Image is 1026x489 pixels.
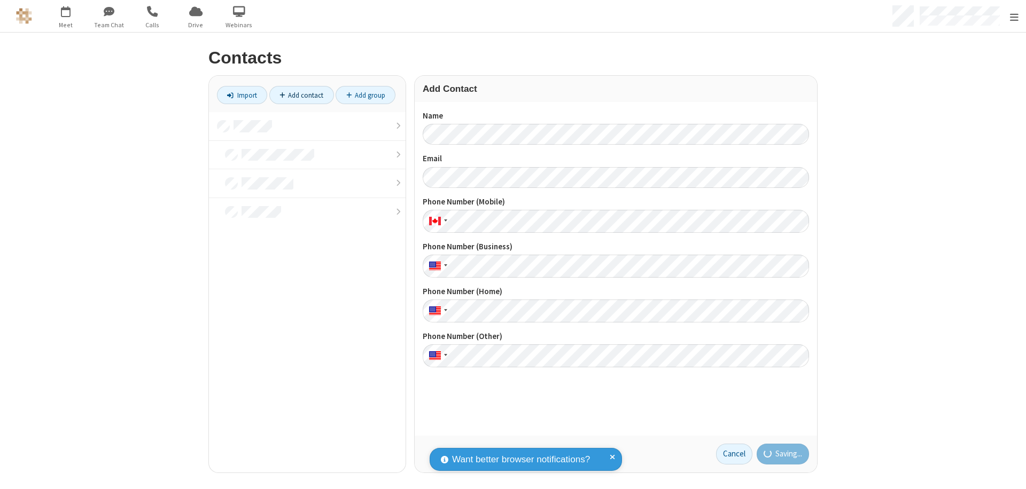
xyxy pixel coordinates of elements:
[423,344,450,367] div: United States: + 1
[269,86,334,104] a: Add contact
[46,20,86,30] span: Meet
[336,86,395,104] a: Add group
[423,84,809,94] h3: Add Contact
[423,241,809,253] label: Phone Number (Business)
[775,448,802,460] span: Saving...
[716,444,752,465] a: Cancel
[176,20,216,30] span: Drive
[423,196,809,208] label: Phone Number (Mobile)
[208,49,818,67] h2: Contacts
[219,20,259,30] span: Webinars
[423,153,809,165] label: Email
[89,20,129,30] span: Team Chat
[423,110,809,122] label: Name
[452,453,590,467] span: Want better browser notifications?
[423,255,450,278] div: United States: + 1
[133,20,173,30] span: Calls
[757,444,810,465] button: Saving...
[217,86,267,104] a: Import
[16,8,32,24] img: QA Selenium DO NOT DELETE OR CHANGE
[423,299,450,322] div: United States: + 1
[423,330,809,343] label: Phone Number (Other)
[423,286,809,298] label: Phone Number (Home)
[423,210,450,233] div: Canada: + 1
